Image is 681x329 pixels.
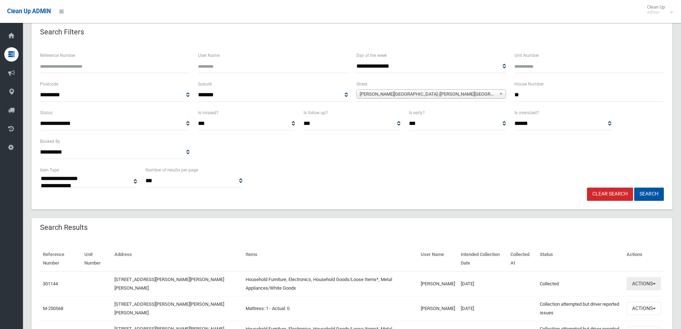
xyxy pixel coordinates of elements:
[418,296,458,321] td: [PERSON_NAME]
[537,247,624,271] th: Status
[304,109,328,117] label: Is follow up?
[40,166,59,174] label: Item Type
[537,296,624,321] td: Collection attempted but driver reported issues
[634,188,664,201] button: Search
[458,296,508,321] td: [DATE]
[145,166,198,174] label: Number of results per page
[40,247,82,271] th: Reference Number
[514,109,539,117] label: Is oversized?
[514,80,544,88] label: House Number
[360,90,496,98] span: [PERSON_NAME][GEOGRAPHIC_DATA] ([PERSON_NAME][GEOGRAPHIC_DATA][PERSON_NAME])
[40,52,75,59] label: Reference Number
[409,109,425,117] label: Is early?
[243,296,418,321] td: Mattress: 1 - Actual: 0
[418,247,458,271] th: User Name
[643,4,672,15] span: Clean Up
[508,247,537,271] th: Collected At
[624,247,664,271] th: Actions
[243,247,418,271] th: Items
[114,301,224,315] a: [STREET_ADDRESS][PERSON_NAME][PERSON_NAME][PERSON_NAME]
[82,247,111,271] th: Unit Number
[40,109,53,117] label: Status
[418,271,458,296] td: [PERSON_NAME]
[627,302,661,315] button: Actions
[356,80,367,88] label: Street
[458,271,508,296] td: [DATE]
[40,80,58,88] label: Postcode
[458,247,508,271] th: Intended Collection Date
[243,271,418,296] td: Household Furniture, Electronics, Household Goods/Loose Items*, Metal Appliances/White Goods
[627,277,661,290] button: Actions
[198,80,212,88] label: Suburb
[356,52,387,59] label: Day of the week
[647,10,665,15] small: Admin
[112,247,243,271] th: Address
[114,277,224,291] a: [STREET_ADDRESS][PERSON_NAME][PERSON_NAME][PERSON_NAME]
[537,271,624,296] td: Collected
[198,109,218,117] label: Is missed?
[31,25,93,39] header: Search Filters
[514,52,539,59] label: Unit Number
[7,8,51,15] span: Clean Up ADMIN
[40,137,60,145] label: Booked By
[43,306,63,311] a: M-250568
[31,221,96,234] header: Search Results
[587,188,633,201] a: Clear Search
[198,52,219,59] label: User Name
[43,281,58,286] a: 301144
